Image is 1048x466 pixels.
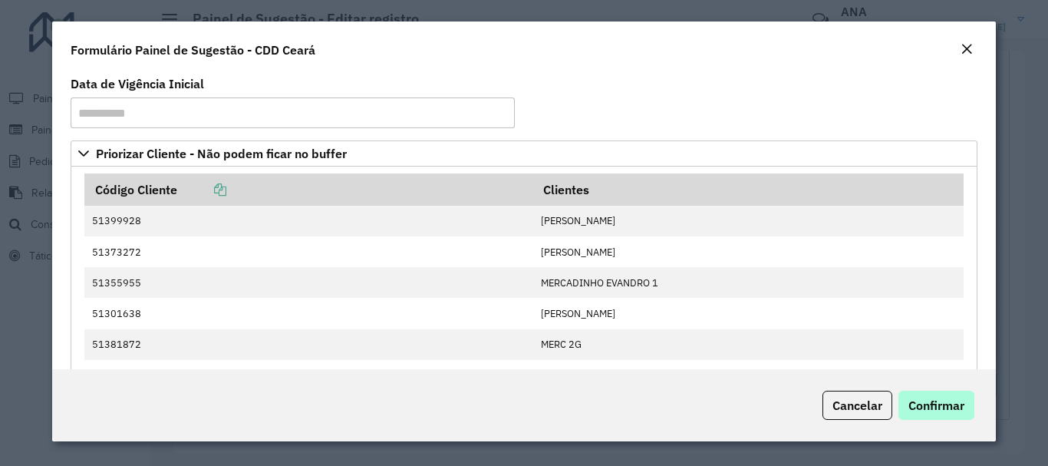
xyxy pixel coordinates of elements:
td: 51381872 [84,329,533,360]
td: 51355955 [84,267,533,298]
td: 51382985 [84,360,533,391]
span: Cancelar [832,398,882,413]
td: MERCADINHO EVANDRO 1 [533,267,964,298]
button: Cancelar [822,391,892,420]
td: MERC 2G [533,329,964,360]
td: [PERSON_NAME] [533,206,964,236]
td: [PERSON_NAME] [533,236,964,267]
td: 51399928 [84,206,533,236]
td: [PERSON_NAME] [533,360,964,391]
td: [PERSON_NAME] [533,298,964,329]
em: Fechar [961,43,973,55]
h4: Formulário Painel de Sugestão - CDD Ceará [71,41,315,59]
td: 51373272 [84,236,533,267]
a: Priorizar Cliente - Não podem ficar no buffer [71,140,977,167]
th: Código Cliente [84,174,533,206]
span: Confirmar [908,398,964,413]
button: Confirmar [898,391,974,420]
th: Clientes [533,174,964,206]
a: Copiar [177,182,226,197]
span: Priorizar Cliente - Não podem ficar no buffer [96,147,347,160]
button: Close [956,40,977,60]
label: Data de Vigência Inicial [71,74,204,93]
td: 51301638 [84,298,533,329]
